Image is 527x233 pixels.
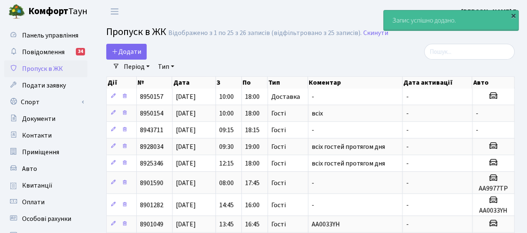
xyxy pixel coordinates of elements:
[219,92,234,101] span: 10:00
[219,109,234,118] span: 10:00
[4,60,87,77] a: Пропуск в ЖК
[4,127,87,144] a: Контакти
[216,77,242,88] th: З
[22,64,63,73] span: Пропуск в ЖК
[245,200,260,210] span: 16:00
[308,77,402,88] th: Коментар
[219,142,234,151] span: 09:30
[312,178,314,188] span: -
[176,159,196,168] span: [DATE]
[219,178,234,188] span: 08:00
[363,29,388,37] a: Скинути
[312,159,385,168] span: всіх гостей протягом дня
[242,77,267,88] th: По
[176,200,196,210] span: [DATE]
[406,92,408,101] span: -
[22,164,37,173] span: Авто
[219,220,234,229] span: 13:45
[406,178,408,188] span: -
[120,60,153,74] a: Період
[245,142,260,151] span: 19:00
[219,159,234,168] span: 12:15
[176,178,196,188] span: [DATE]
[312,92,314,101] span: -
[271,160,286,167] span: Гості
[406,125,408,135] span: -
[28,5,87,19] span: Таун
[22,131,52,140] span: Контакти
[476,125,478,135] span: -
[312,200,314,210] span: -
[172,77,216,88] th: Дата
[476,109,478,118] span: -
[384,10,518,30] div: Запис успішно додано.
[22,48,65,57] span: Повідомлення
[406,200,408,210] span: -
[4,94,87,110] a: Спорт
[4,110,87,127] a: Документи
[4,44,87,60] a: Повідомлення34
[4,77,87,94] a: Подати заявку
[22,114,55,123] span: Документи
[271,127,286,133] span: Гості
[112,47,141,56] span: Додати
[176,220,196,229] span: [DATE]
[176,92,196,101] span: [DATE]
[271,180,286,186] span: Гості
[168,29,362,37] div: Відображено з 1 по 25 з 26 записів (відфільтровано з 25 записів).
[22,198,45,207] span: Оплати
[28,5,68,18] b: Комфорт
[22,214,71,223] span: Особові рахунки
[176,125,196,135] span: [DATE]
[509,11,517,20] div: ×
[245,125,260,135] span: 18:15
[4,160,87,177] a: Авто
[245,220,260,229] span: 16:45
[245,92,260,101] span: 18:00
[472,77,514,88] th: Авто
[22,181,52,190] span: Квитанції
[140,220,163,229] span: 8901049
[140,178,163,188] span: 8901590
[461,7,517,16] b: [PERSON_NAME] Г.
[176,109,196,118] span: [DATE]
[406,142,408,151] span: -
[312,220,340,229] span: AA0033YH
[424,44,515,60] input: Пошук...
[4,210,87,227] a: Особові рахунки
[406,220,408,229] span: -
[22,148,59,157] span: Приміщення
[140,159,163,168] span: 8925346
[104,5,125,18] button: Переключити навігацію
[312,142,385,151] span: всіх гостей протягом дня
[8,3,25,20] img: logo.png
[4,27,87,44] a: Панель управління
[155,60,177,74] a: Тип
[106,25,166,39] span: Пропуск в ЖК
[4,144,87,160] a: Приміщення
[271,221,286,228] span: Гості
[106,44,147,60] a: Додати
[461,7,517,17] a: [PERSON_NAME] Г.
[245,159,260,168] span: 18:00
[406,109,408,118] span: -
[476,185,511,193] h5: АА9977ТР
[107,77,137,88] th: Дії
[271,202,286,208] span: Гості
[245,178,260,188] span: 17:45
[4,194,87,210] a: Оплати
[245,109,260,118] span: 18:00
[140,109,163,118] span: 8950154
[476,207,511,215] h5: AA0033YH
[140,142,163,151] span: 8928034
[219,200,234,210] span: 14:45
[406,159,408,168] span: -
[22,31,78,40] span: Панель управління
[76,48,85,55] div: 34
[137,77,172,88] th: №
[267,77,308,88] th: Тип
[271,110,286,117] span: Гості
[140,92,163,101] span: 8950157
[271,143,286,150] span: Гості
[312,125,314,135] span: -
